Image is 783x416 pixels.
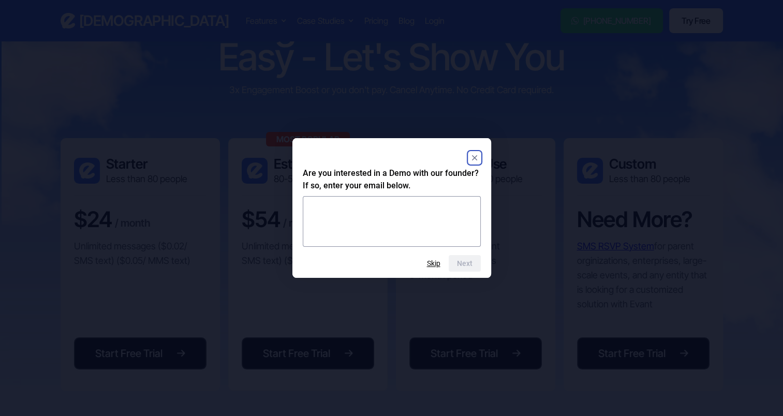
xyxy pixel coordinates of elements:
button: Close [468,152,481,164]
dialog: Are you interested in a Demo with our founder? If so, enter your email below. [292,138,491,278]
h2: Are you interested in a Demo with our founder? If so, enter your email below. [303,167,481,192]
button: Skip [427,259,440,268]
textarea: Are you interested in a Demo with our founder? If so, enter your email below. [303,196,481,247]
button: Next question [449,255,481,272]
